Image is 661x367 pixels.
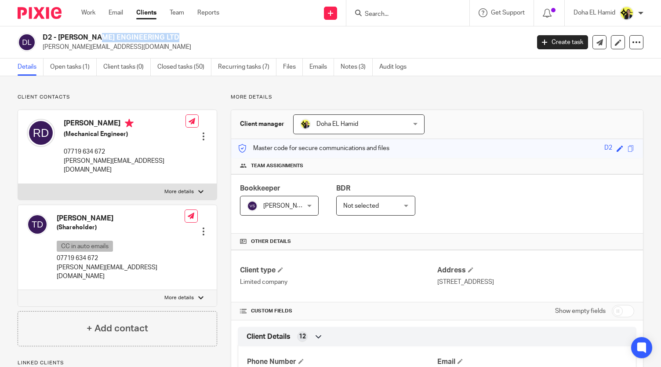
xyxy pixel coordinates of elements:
a: Team [170,8,184,17]
a: Notes (3) [341,59,373,76]
h4: + Add contact [87,322,148,335]
span: Bookkeeper [240,185,280,192]
h4: Phone Number [247,357,437,367]
p: CC in auto emails [57,241,113,252]
h5: (Mechanical Engineer) [64,130,185,139]
a: Clients [136,8,156,17]
span: 12 [299,332,306,341]
input: Search [364,11,443,18]
img: svg%3E [27,214,48,235]
a: Work [81,8,95,17]
a: Create task [537,35,588,49]
span: Other details [251,238,291,245]
p: More details [231,94,643,101]
span: Get Support [491,10,525,16]
span: Not selected [343,203,379,209]
p: 07719 634 672 [57,254,185,263]
a: Emails [309,59,334,76]
img: Pixie [18,7,62,19]
label: Show empty fields [555,307,606,316]
span: Team assignments [251,162,303,169]
a: Details [18,59,44,76]
img: Doha-Starbridge.jpg [300,119,311,129]
h4: [PERSON_NAME] [57,214,185,223]
span: Client Details [247,332,291,341]
img: svg%3E [247,201,258,211]
h2: D2 - [PERSON_NAME] ENGINEERING LTD [43,33,428,42]
img: svg%3E [18,33,36,51]
a: Email [109,8,123,17]
h5: (Shareholder) [57,223,185,232]
p: Master code for secure communications and files [238,144,389,153]
h4: CUSTOM FIELDS [240,308,437,315]
a: Audit logs [379,59,413,76]
i: Primary [125,119,134,128]
h4: [PERSON_NAME] [64,119,185,130]
p: Client contacts [18,94,217,101]
a: Recurring tasks (7) [218,59,276,76]
p: [PERSON_NAME][EMAIL_ADDRESS][DOMAIN_NAME] [57,263,185,281]
a: Closed tasks (50) [157,59,211,76]
p: [PERSON_NAME][EMAIL_ADDRESS][DOMAIN_NAME] [43,43,524,51]
img: Doha-Starbridge.jpg [620,6,634,20]
p: Limited company [240,278,437,286]
p: More details [164,188,194,195]
a: Reports [197,8,219,17]
p: Linked clients [18,360,217,367]
p: Doha EL Hamid [574,8,615,17]
img: svg%3E [27,119,55,147]
p: 07719 634 672 [64,147,185,156]
span: BDR [336,185,350,192]
h3: Client manager [240,120,284,128]
h4: Client type [240,266,437,275]
a: Files [283,59,303,76]
p: [PERSON_NAME][EMAIL_ADDRESS][DOMAIN_NAME] [64,157,185,175]
a: Open tasks (1) [50,59,97,76]
span: Doha EL Hamid [316,121,358,127]
p: More details [164,294,194,301]
div: D2 [604,143,612,154]
h4: Email [437,357,627,367]
span: [PERSON_NAME] [263,203,312,209]
p: [STREET_ADDRESS] [437,278,634,286]
a: Client tasks (0) [103,59,151,76]
h4: Address [437,266,634,275]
